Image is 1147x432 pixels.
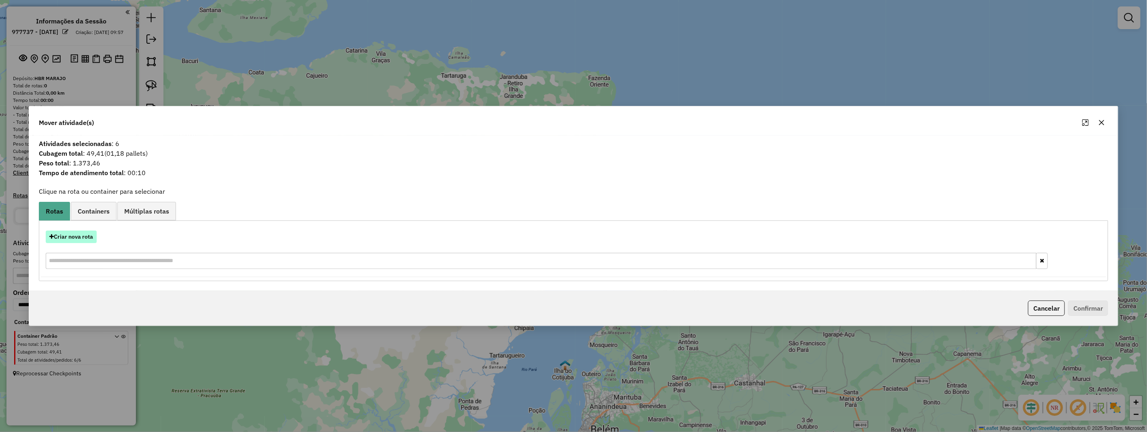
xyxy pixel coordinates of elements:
[34,168,1113,178] span: : 00:10
[34,158,1113,168] span: : 1.373,46
[124,208,169,214] span: Múltiplas rotas
[1028,301,1065,316] button: Cancelar
[34,139,1113,148] span: : 6
[39,149,83,157] strong: Cubagem total
[39,169,124,177] strong: Tempo de atendimento total
[39,186,165,196] label: Clique na rota ou container para selecionar
[46,231,97,243] button: Criar nova rota
[34,148,1113,158] span: : 49,41
[39,140,112,148] strong: Atividades selecionadas
[1079,116,1092,129] button: Maximize
[46,208,63,214] span: Rotas
[39,159,69,167] strong: Peso total
[78,208,110,214] span: Containers
[104,149,148,157] span: (01,18 pallets)
[39,118,94,127] span: Mover atividade(s)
